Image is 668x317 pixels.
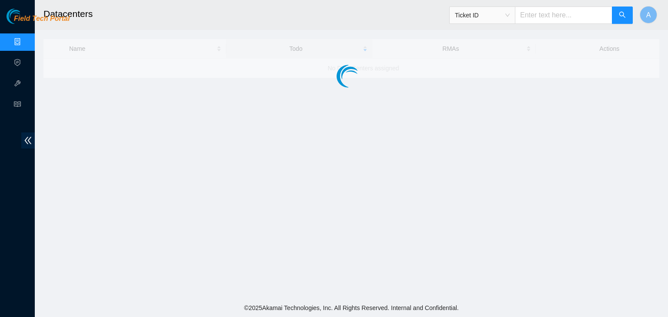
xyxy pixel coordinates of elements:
[14,15,70,23] span: Field Tech Portal
[619,11,626,20] span: search
[515,7,612,24] input: Enter text here...
[7,16,70,27] a: Akamai TechnologiesField Tech Portal
[14,97,21,114] span: read
[640,6,657,23] button: A
[35,299,668,317] footer: © 2025 Akamai Technologies, Inc. All Rights Reserved. Internal and Confidential.
[612,7,633,24] button: search
[21,132,35,149] span: double-left
[646,10,651,20] span: A
[455,9,510,22] span: Ticket ID
[7,9,44,24] img: Akamai Technologies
